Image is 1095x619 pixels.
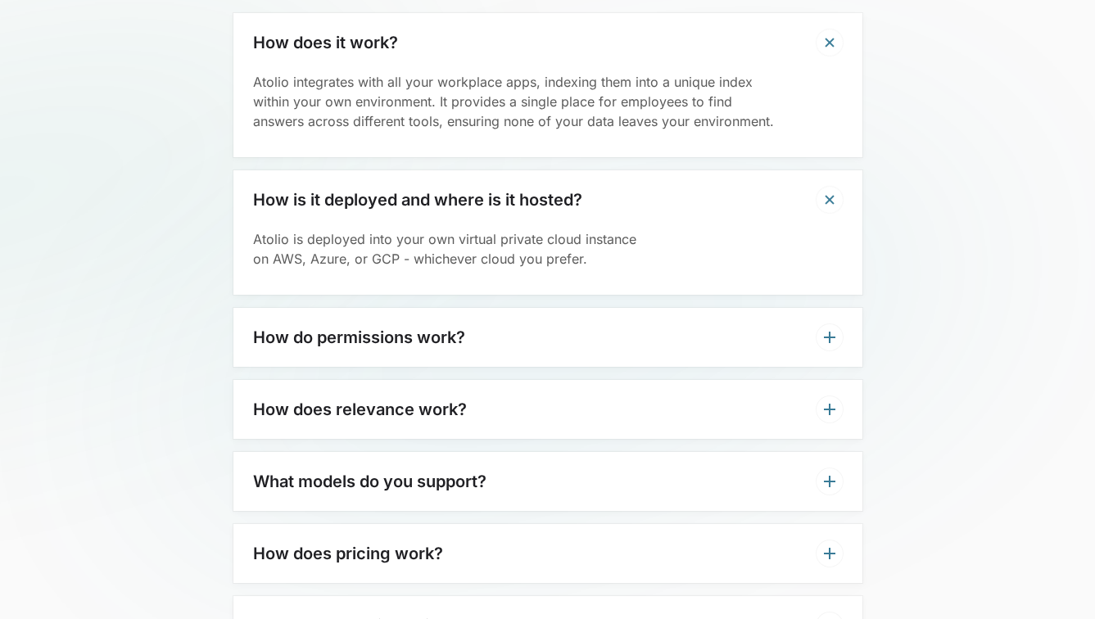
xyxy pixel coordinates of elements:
h3: How do permissions work? [253,328,465,347]
h3: What models do you support? [253,472,486,491]
iframe: Chat Widget [1013,540,1095,619]
h3: How does pricing work? [253,544,443,563]
h3: How does it work? [253,33,398,52]
p: Atolio is deployed into your own virtual private cloud instance on AWS, Azure, or GCP - whichever... [253,229,843,269]
h3: How is it deployed and where is it hosted? [253,190,582,210]
p: Atolio integrates with all your workplace apps, indexing them into a unique index within your own... [253,72,843,131]
h3: How does relevance work? [253,400,467,419]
